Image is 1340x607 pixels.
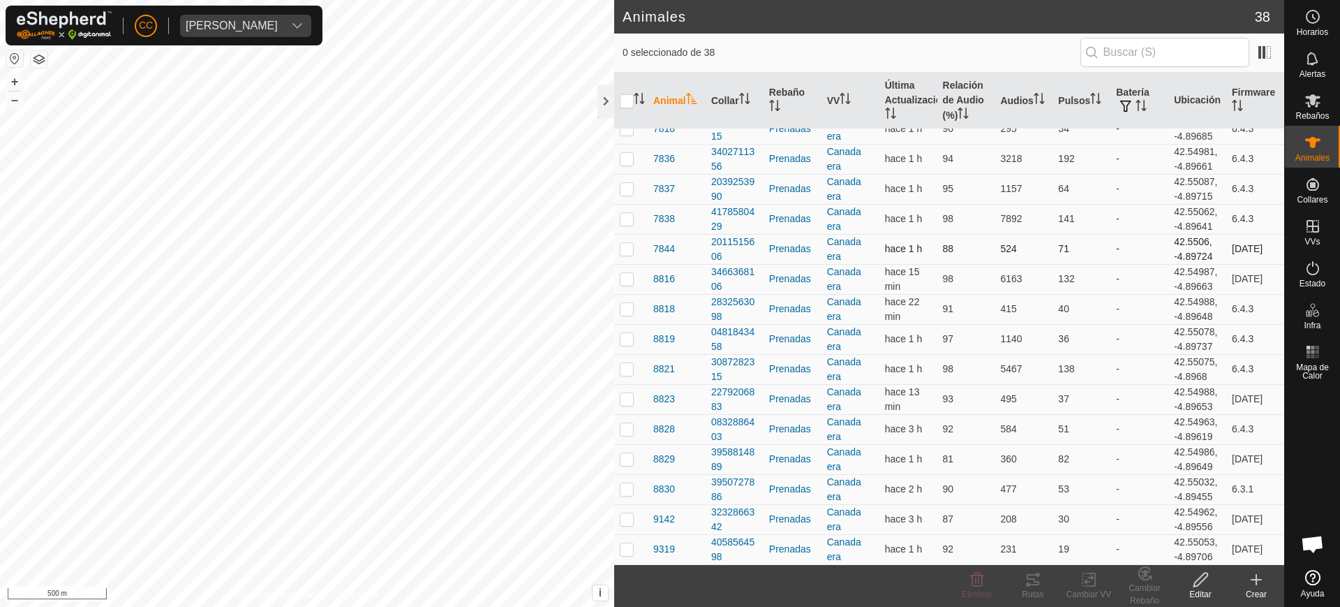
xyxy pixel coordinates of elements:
[827,296,861,322] a: Canada era
[711,205,758,234] div: 4178580429
[653,212,675,226] span: 7838
[821,73,879,129] th: VV
[769,122,816,136] div: Prenadas
[827,536,861,562] a: Canada era
[653,302,675,316] span: 8818
[1052,144,1110,174] td: 192
[943,333,954,344] span: 97
[1168,504,1226,534] td: 42.54962, -4.89556
[653,332,675,346] span: 8819
[958,110,969,121] p-sorticon: Activar para ordenar
[769,362,816,376] div: Prenadas
[739,95,750,106] p-sorticon: Activar para ordenar
[711,295,758,324] div: 2832563098
[1226,474,1284,504] td: 6.3.1
[653,242,675,256] span: 7844
[827,176,861,202] a: Canada era
[1110,264,1168,294] td: -
[1052,354,1110,384] td: 138
[711,535,758,564] div: 4058564598
[1110,414,1168,444] td: -
[1110,444,1168,474] td: -
[769,392,816,407] div: Prenadas
[186,20,278,31] div: [PERSON_NAME]
[1226,114,1284,144] td: 6.4.3
[599,587,602,599] span: i
[1052,204,1110,234] td: 141
[827,356,861,382] a: Canada era
[1226,534,1284,564] td: [DATE]
[995,444,1052,474] td: 360
[1110,534,1168,564] td: -
[634,95,645,106] p-sorticon: Activar para ordenar
[1080,38,1249,67] input: Buscar (S)
[1168,114,1226,144] td: 42.55071, -4.89685
[1136,102,1147,113] p-sorticon: Activar para ordenar
[885,213,923,224] span: 19 sept 2025, 10:58
[653,362,675,376] span: 8821
[840,95,851,106] p-sorticon: Activar para ordenar
[1052,114,1110,144] td: 34
[180,15,283,37] span: ALBINO APARICIO MARTINEZ
[943,183,954,194] span: 95
[885,243,923,254] span: 19 sept 2025, 11:10
[943,363,954,374] span: 98
[711,175,758,204] div: 2039253990
[1232,102,1243,113] p-sorticon: Activar para ordenar
[943,273,954,284] span: 98
[623,8,1255,25] h2: Animales
[943,123,954,134] span: 90
[995,294,1052,324] td: 415
[653,512,675,527] span: 9142
[943,393,954,404] span: 93
[995,73,1052,129] th: Audios
[827,476,861,502] a: Canada era
[879,73,937,129] th: Última Actualización
[1168,73,1226,129] th: Ubicación
[711,325,758,354] div: 0481843458
[995,324,1052,354] td: 1140
[711,145,758,174] div: 3402711356
[885,123,923,134] span: 19 sept 2025, 10:58
[1226,264,1284,294] td: [DATE]
[769,212,816,226] div: Prenadas
[706,73,764,129] th: Collar
[1034,95,1045,106] p-sorticon: Activar para ordenar
[235,589,315,601] a: Política de Privacidad
[653,422,675,437] span: 8828
[1052,174,1110,204] td: 64
[1295,154,1330,162] span: Animales
[1110,474,1168,504] td: -
[31,51,47,68] button: Capas del Mapa
[943,423,954,434] span: 92
[6,92,23,108] button: –
[1226,444,1284,474] td: [DATE]
[1052,444,1110,474] td: 82
[769,452,816,467] div: Prenadas
[769,302,816,316] div: Prenadas
[653,152,675,166] span: 7836
[653,122,675,136] span: 7818
[1110,384,1168,414] td: -
[1052,73,1110,129] th: Pulsos
[769,272,816,286] div: Prenadas
[885,543,923,555] span: 19 sept 2025, 11:07
[1226,174,1284,204] td: 6.4.3
[1168,534,1226,564] td: 42.55053, -4.89706
[653,542,675,557] span: 9319
[6,73,23,90] button: +
[1297,28,1328,36] span: Horarios
[1168,474,1226,504] td: 42.55032, -4.89455
[943,543,954,555] span: 92
[711,355,758,384] div: 3087282315
[885,513,923,525] span: 19 sept 2025, 9:27
[1110,174,1168,204] td: -
[6,50,23,67] button: Restablecer Mapa
[1297,196,1327,204] span: Collares
[885,423,923,434] span: 19 sept 2025, 9:18
[283,15,311,37] div: dropdown trigger
[827,206,861,232] a: Canada era
[962,590,992,599] span: Eliminar
[1110,73,1168,129] th: Batería
[943,513,954,525] span: 87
